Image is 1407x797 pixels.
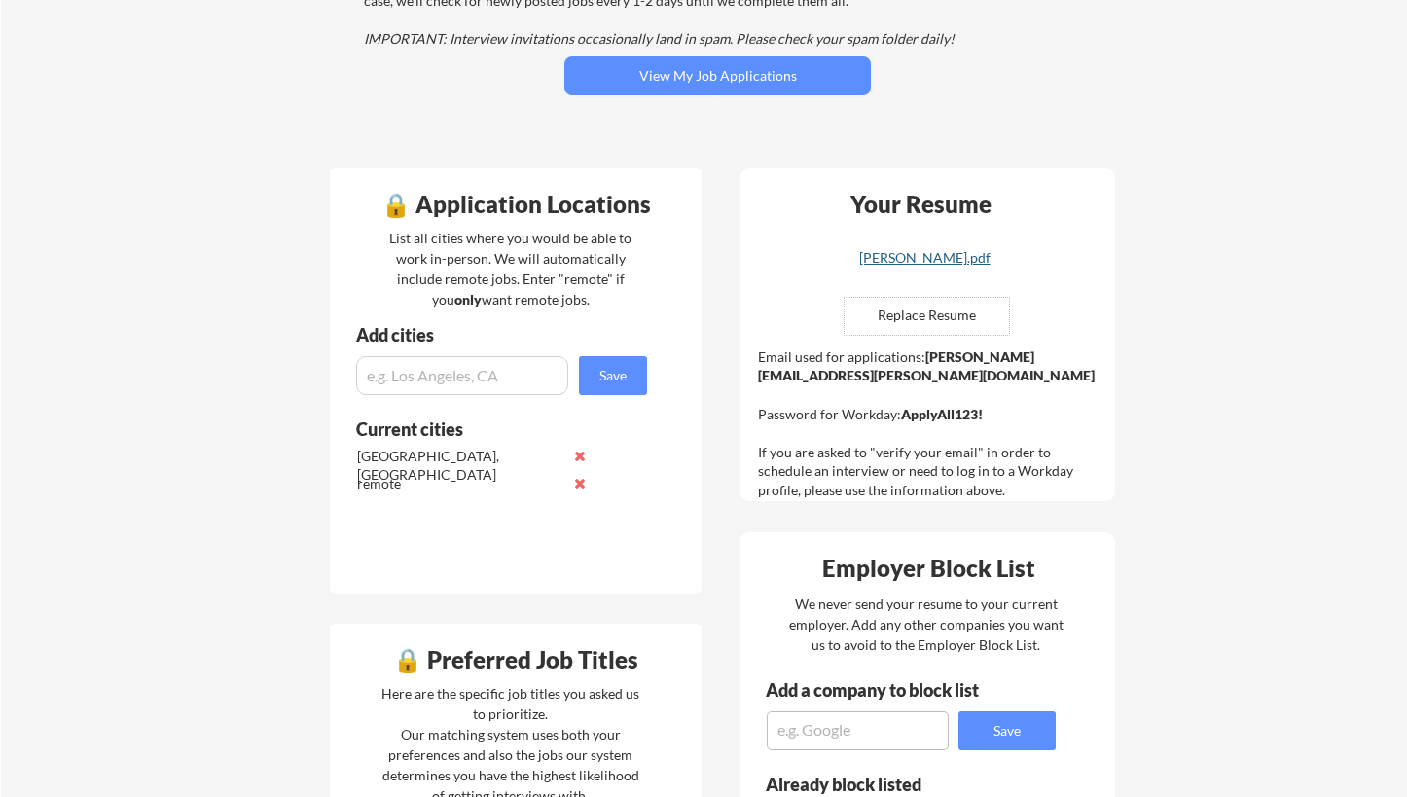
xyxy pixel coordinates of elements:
[377,228,644,309] div: List all cities where you would be able to work in-person. We will automatically include remote j...
[787,594,1064,655] div: We never send your resume to your current employer. Add any other companies you want us to avoid ...
[958,711,1056,750] button: Save
[766,776,1029,793] div: Already block listed
[747,557,1109,580] div: Employer Block List
[564,56,871,95] button: View My Job Applications
[766,681,1009,699] div: Add a company to block list
[454,291,482,308] strong: only
[579,356,647,395] button: Save
[824,193,1017,216] div: Your Resume
[356,356,568,395] input: e.g. Los Angeles, CA
[356,420,626,438] div: Current cities
[901,406,983,422] strong: ApplyAll123!
[364,30,955,47] em: IMPORTANT: Interview invitations occasionally land in spam. Please check your spam folder daily!
[335,648,697,671] div: 🔒 Preferred Job Titles
[357,447,562,485] div: [GEOGRAPHIC_DATA], [GEOGRAPHIC_DATA]
[758,348,1095,384] strong: [PERSON_NAME][EMAIL_ADDRESS][PERSON_NAME][DOMAIN_NAME]
[809,251,1040,265] div: [PERSON_NAME].pdf
[809,251,1040,281] a: [PERSON_NAME].pdf
[335,193,697,216] div: 🔒 Application Locations
[758,347,1101,500] div: Email used for applications: Password for Workday: If you are asked to "verify your email" in ord...
[357,474,562,493] div: remote
[356,326,652,344] div: Add cities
